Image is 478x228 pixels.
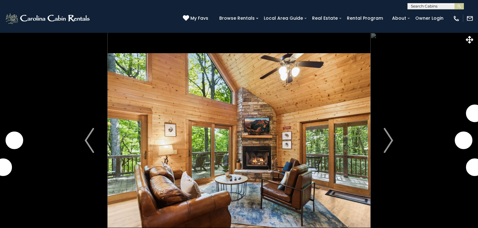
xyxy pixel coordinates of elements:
[453,15,460,22] img: phone-regular-white.png
[384,128,393,153] img: arrow
[190,15,208,22] span: My Favs
[389,13,409,23] a: About
[85,128,94,153] img: arrow
[344,13,386,23] a: Rental Program
[466,15,473,22] img: mail-regular-white.png
[309,13,341,23] a: Real Estate
[5,12,92,25] img: White-1-2.png
[216,13,258,23] a: Browse Rentals
[183,15,210,22] a: My Favs
[412,13,447,23] a: Owner Login
[261,13,306,23] a: Local Area Guide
